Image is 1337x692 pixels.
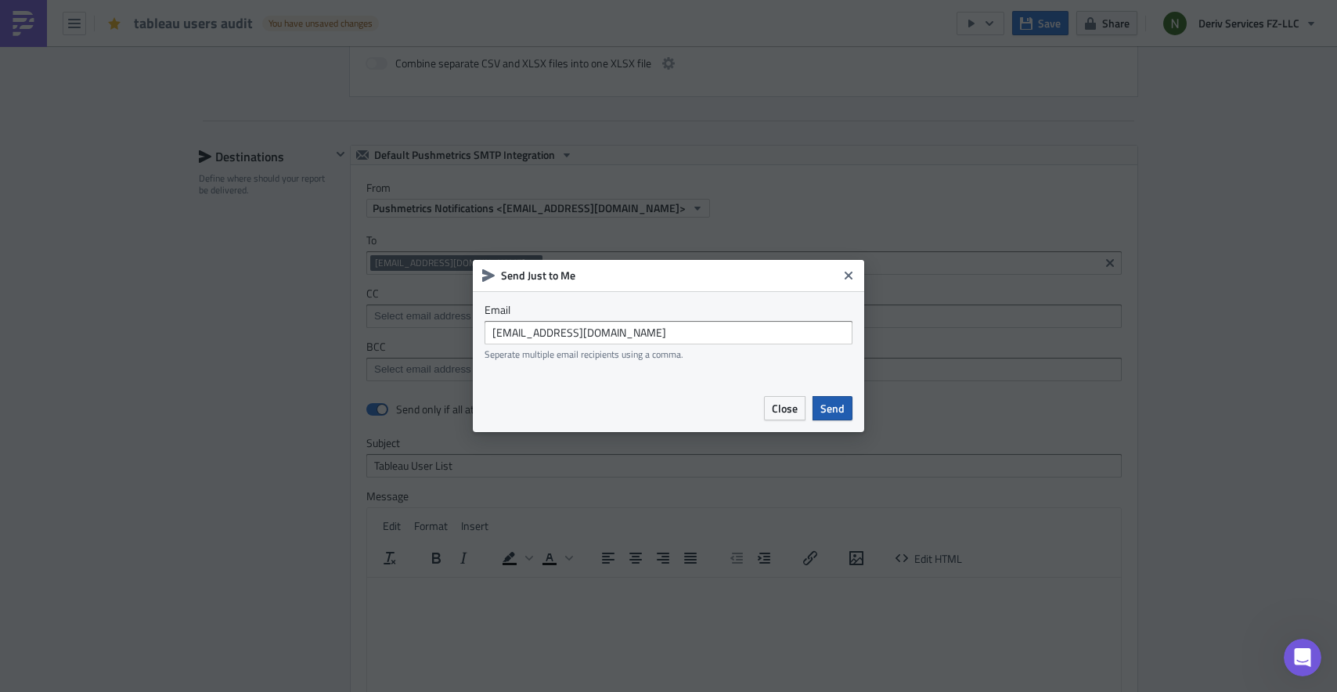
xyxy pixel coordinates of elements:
label: Email [485,303,852,317]
button: Send [813,396,852,420]
button: Close [837,264,860,287]
iframe: Intercom live chat [1284,639,1321,676]
button: Close [764,396,805,420]
span: Send [820,400,845,416]
span: Close [772,400,798,416]
body: Rich Text Area. Press ALT-0 for help. [6,6,748,19]
h6: Send Just to Me [501,269,838,283]
div: Seperate multiple email recipients using a comma. [485,348,852,360]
